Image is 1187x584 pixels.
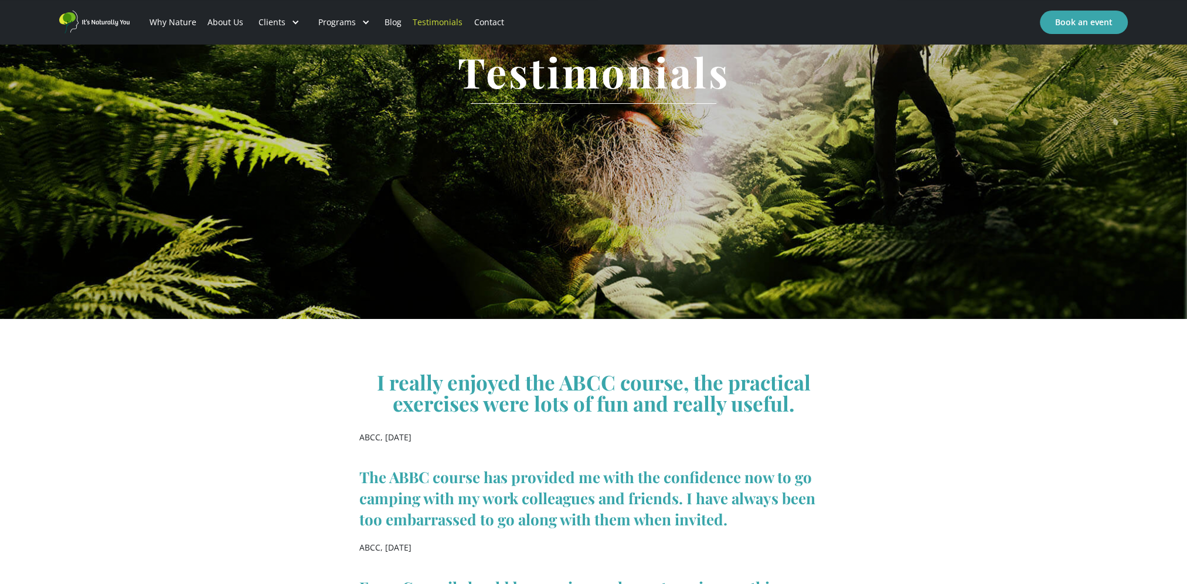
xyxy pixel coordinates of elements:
[202,2,249,42] a: About Us
[359,372,828,420] h2: I really enjoyed the ABCC course, the practical exercises were lots of fun and really useful.
[359,530,828,554] p: ABCC, [DATE]
[440,49,747,94] h1: Testimonials
[359,420,828,443] p: ABCC, [DATE]
[1040,11,1128,34] a: Book an event
[379,2,407,42] a: Blog
[309,2,379,42] div: Programs
[249,2,309,42] div: Clients
[359,467,828,530] h2: The ABBC course has provided me with the confidence now to go camping with my work colleagues and...
[144,2,202,42] a: Why Nature
[318,16,356,28] div: Programs
[259,16,285,28] div: Clients
[468,2,509,42] a: Contact
[59,11,130,33] a: home
[407,2,468,42] a: Testimonials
